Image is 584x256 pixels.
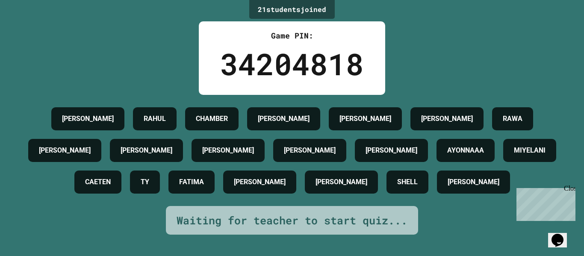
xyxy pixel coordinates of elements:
iframe: chat widget [548,222,575,247]
div: Chat with us now!Close [3,3,59,54]
h4: SHELL [397,177,418,187]
h4: [PERSON_NAME] [284,145,336,156]
h4: CHAMBER [196,114,228,124]
h4: [PERSON_NAME] [202,145,254,156]
h4: [PERSON_NAME] [258,114,310,124]
h4: [PERSON_NAME] [448,177,499,187]
h4: AYONNAAA [447,145,484,156]
h4: [PERSON_NAME] [62,114,114,124]
h4: [PERSON_NAME] [366,145,417,156]
h4: [PERSON_NAME] [121,145,172,156]
h4: [PERSON_NAME] [316,177,367,187]
h4: [PERSON_NAME] [339,114,391,124]
div: Waiting for teacher to start quiz... [177,212,407,229]
iframe: chat widget [513,185,575,221]
div: 34204818 [220,41,364,86]
h4: [PERSON_NAME] [39,145,91,156]
h4: [PERSON_NAME] [421,114,473,124]
h4: MIYELANI [514,145,546,156]
h4: [PERSON_NAME] [234,177,286,187]
h4: CAETEN [85,177,111,187]
h4: FATIMA [179,177,204,187]
h4: RAHUL [144,114,166,124]
h4: TY [141,177,149,187]
h4: RAWA [503,114,522,124]
div: Game PIN: [220,30,364,41]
